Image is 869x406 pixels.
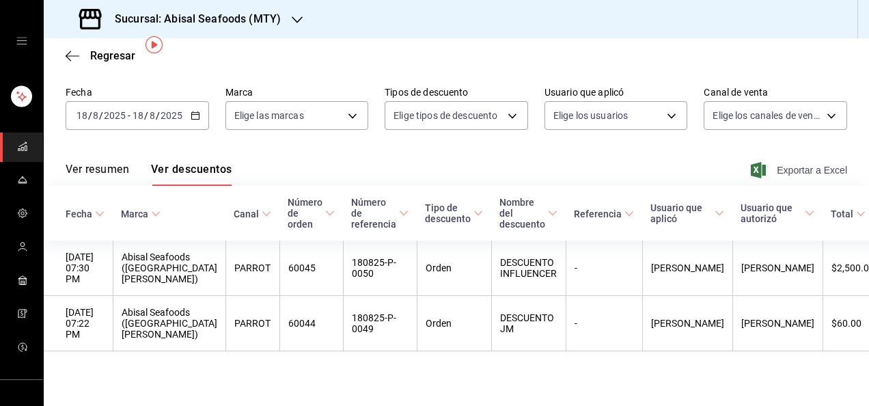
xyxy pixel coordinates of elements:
[566,296,642,351] th: -
[225,87,369,97] label: Marca
[88,110,92,121] span: /
[394,109,497,122] span: Elige tipos de descuento
[92,110,99,121] input: --
[553,109,628,122] span: Elige los usuarios
[234,109,304,122] span: Elige las marcas
[16,36,27,46] button: open drawer
[225,296,279,351] th: PARROT
[754,162,847,178] button: Exportar a Excel
[491,241,566,296] th: DESCUENTO INFLUENCER
[146,36,163,53] img: Tooltip marker
[544,87,688,97] label: Usuario que aplicó
[642,241,732,296] th: [PERSON_NAME]
[66,208,105,219] span: Fecha
[704,87,847,97] label: Canal de venta
[279,241,343,296] th: 60045
[113,296,225,351] th: Abisal Seafoods ([GEOGRAPHIC_DATA][PERSON_NAME])
[279,296,343,351] th: 60044
[113,241,225,296] th: Abisal Seafoods ([GEOGRAPHIC_DATA][PERSON_NAME])
[225,241,279,296] th: PARROT
[713,109,822,122] span: Elige los canales de venta
[343,241,417,296] th: 180825-P-0050
[66,163,232,186] div: navigation tabs
[66,163,129,186] button: Ver resumen
[44,241,113,296] th: [DATE] 07:30 PM
[425,202,483,224] span: Tipo de descuento
[103,110,126,121] input: ----
[128,110,130,121] span: -
[574,208,634,219] span: Referencia
[90,49,135,62] span: Regresar
[491,296,566,351] th: DESCUENTO JM
[650,202,724,224] span: Usuario que aplicó
[156,110,160,121] span: /
[76,110,88,121] input: --
[351,197,409,230] span: Número de referencia
[831,208,866,219] span: Total
[151,163,232,186] button: Ver descuentos
[99,110,103,121] span: /
[144,110,148,121] span: /
[121,208,161,219] span: Marca
[66,87,209,97] label: Fecha
[385,87,528,97] label: Tipos de descuento
[288,197,335,230] span: Número de orden
[566,241,642,296] th: -
[132,110,144,121] input: --
[499,197,557,230] span: Nombre del descuento
[234,208,271,219] span: Canal
[642,296,732,351] th: [PERSON_NAME]
[343,296,417,351] th: 180825-P-0049
[160,110,183,121] input: ----
[149,110,156,121] input: --
[417,241,491,296] th: Orden
[104,11,281,27] h3: Sucursal: Abisal Seafoods (MTY)
[732,241,823,296] th: [PERSON_NAME]
[417,296,491,351] th: Orden
[732,296,823,351] th: [PERSON_NAME]
[44,296,113,351] th: [DATE] 07:22 PM
[741,202,814,224] span: Usuario que autorizó
[66,49,135,62] button: Regresar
